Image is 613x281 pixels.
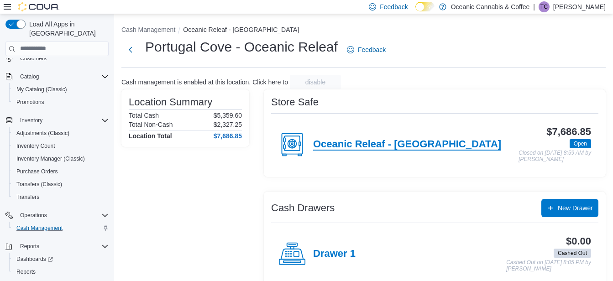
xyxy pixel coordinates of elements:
[16,181,62,188] span: Transfers (Classic)
[16,155,85,162] span: Inventory Manager (Classic)
[20,117,42,124] span: Inventory
[13,166,62,177] a: Purchase Orders
[13,128,109,139] span: Adjustments (Classic)
[26,20,109,38] span: Load All Apps in [GEOGRAPHIC_DATA]
[415,11,416,12] span: Dark Mode
[271,203,335,213] h3: Cash Drawers
[121,41,140,59] button: Next
[129,97,212,108] h3: Location Summary
[16,241,43,252] button: Reports
[519,150,591,162] p: Closed on [DATE] 8:59 AM by [PERSON_NAME]
[343,41,389,59] a: Feedback
[451,1,530,12] p: Oceanic Cannabis & Coffee
[9,191,112,203] button: Transfers
[2,240,112,253] button: Reports
[13,179,66,190] a: Transfers (Classic)
[9,222,112,234] button: Cash Management
[20,73,39,80] span: Catalog
[16,71,109,82] span: Catalog
[16,53,50,64] a: Customers
[18,2,59,11] img: Cova
[13,166,109,177] span: Purchase Orders
[16,268,36,276] span: Reports
[290,75,341,89] button: disable
[145,38,338,56] h1: Portugal Cove - Oceanic Releaf
[2,52,112,65] button: Customers
[9,140,112,152] button: Inventory Count
[546,126,591,137] h3: $7,686.85
[2,209,112,222] button: Operations
[13,192,43,203] a: Transfers
[13,140,59,151] a: Inventory Count
[121,26,175,33] button: Cash Management
[13,84,109,95] span: My Catalog (Classic)
[16,130,69,137] span: Adjustments (Classic)
[570,139,591,148] span: Open
[566,236,591,247] h3: $0.00
[305,78,325,87] span: disable
[129,132,172,140] h4: Location Total
[16,224,63,232] span: Cash Management
[16,193,39,201] span: Transfers
[558,203,593,213] span: New Drawer
[13,97,48,108] a: Promotions
[16,142,55,150] span: Inventory Count
[13,153,109,164] span: Inventory Manager (Classic)
[2,114,112,127] button: Inventory
[13,266,39,277] a: Reports
[313,248,356,260] h4: Drawer 1
[16,115,109,126] span: Inventory
[16,255,53,263] span: Dashboards
[9,127,112,140] button: Adjustments (Classic)
[16,168,58,175] span: Purchase Orders
[16,52,109,64] span: Customers
[558,249,587,257] span: Cashed Out
[13,84,71,95] a: My Catalog (Classic)
[20,212,47,219] span: Operations
[533,1,535,12] p: |
[574,140,587,148] span: Open
[214,132,242,140] h4: $7,686.85
[13,179,109,190] span: Transfers (Classic)
[16,241,109,252] span: Reports
[16,210,109,221] span: Operations
[380,2,408,11] span: Feedback
[506,260,591,272] p: Cashed Out on [DATE] 8:05 PM by [PERSON_NAME]
[9,265,112,278] button: Reports
[16,115,46,126] button: Inventory
[540,1,548,12] span: TC
[553,1,606,12] p: [PERSON_NAME]
[121,78,288,86] p: Cash management is enabled at this location. Click here to
[13,192,109,203] span: Transfers
[9,253,112,265] a: Dashboards
[13,266,109,277] span: Reports
[539,1,550,12] div: Thomas Clarke
[20,243,39,250] span: Reports
[129,121,173,128] h6: Total Non-Cash
[271,97,319,108] h3: Store Safe
[16,86,67,93] span: My Catalog (Classic)
[358,45,386,54] span: Feedback
[13,254,109,265] span: Dashboards
[554,249,591,258] span: Cashed Out
[9,152,112,165] button: Inventory Manager (Classic)
[313,139,501,151] h4: Oceanic Releaf - [GEOGRAPHIC_DATA]
[13,128,73,139] a: Adjustments (Classic)
[129,112,159,119] h6: Total Cash
[13,153,89,164] a: Inventory Manager (Classic)
[214,121,242,128] p: $2,327.25
[13,140,109,151] span: Inventory Count
[16,99,44,106] span: Promotions
[9,83,112,96] button: My Catalog (Classic)
[541,199,598,217] button: New Drawer
[9,178,112,191] button: Transfers (Classic)
[9,96,112,109] button: Promotions
[13,97,109,108] span: Promotions
[20,55,47,62] span: Customers
[183,26,299,33] button: Oceanic Releaf - [GEOGRAPHIC_DATA]
[9,165,112,178] button: Purchase Orders
[13,223,66,234] a: Cash Management
[2,70,112,83] button: Catalog
[121,25,606,36] nav: An example of EuiBreadcrumbs
[214,112,242,119] p: $5,359.60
